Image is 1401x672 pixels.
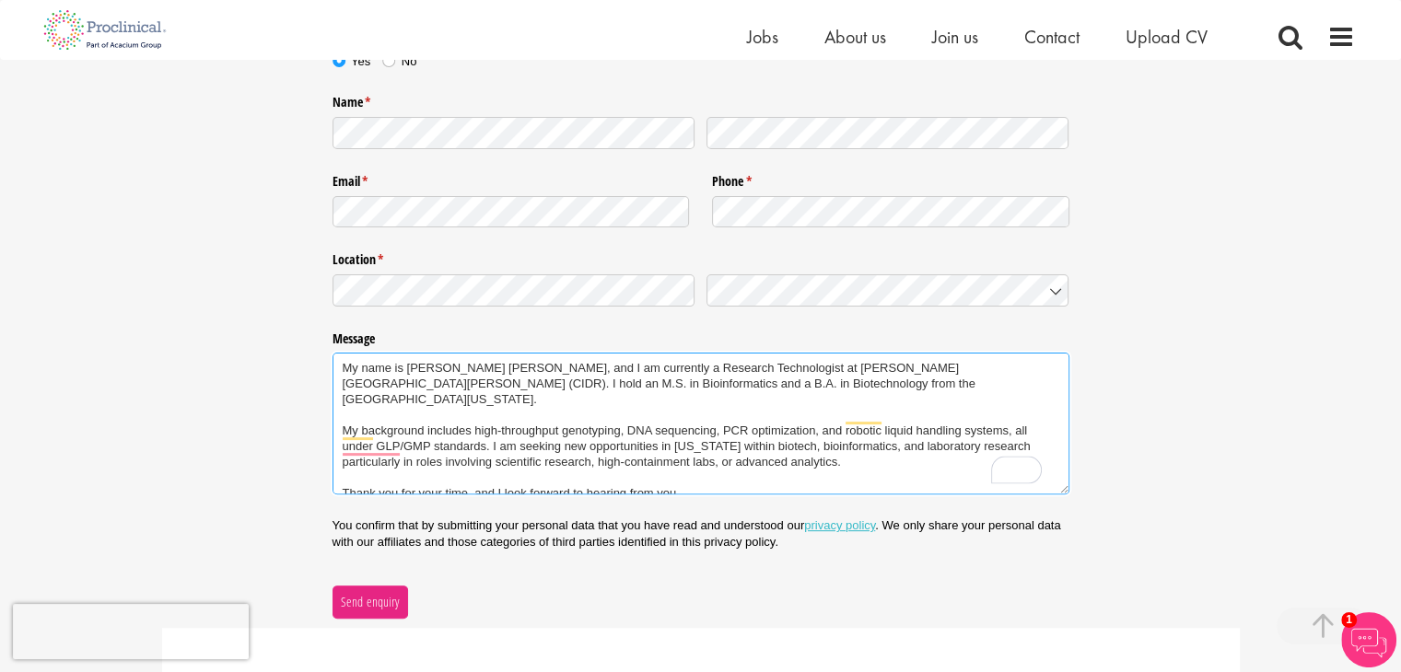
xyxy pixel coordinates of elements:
label: Phone [712,167,1069,191]
a: privacy policy [804,518,875,532]
span: No [402,54,417,68]
a: Jobs [747,25,778,49]
span: 1 [1341,612,1357,628]
input: State / Province / Region [333,274,695,307]
span: Send enquiry [340,592,400,612]
iframe: reCAPTCHA [13,604,249,659]
a: Join us [932,25,978,49]
img: Chatbot [1341,612,1396,667]
legend: Name [333,87,1069,111]
button: Send enquiry [333,585,408,619]
input: Country [706,274,1069,307]
legend: Location [333,245,1069,269]
a: Upload CV [1126,25,1208,49]
p: You confirm that by submitting your personal data that you have read and understood our . We only... [333,517,1069,550]
label: Email [333,167,690,191]
span: Yes [351,54,370,68]
a: About us [824,25,886,49]
input: Last [706,117,1069,149]
a: Contact [1024,25,1080,49]
label: Message [333,323,1069,347]
input: First [333,117,695,149]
